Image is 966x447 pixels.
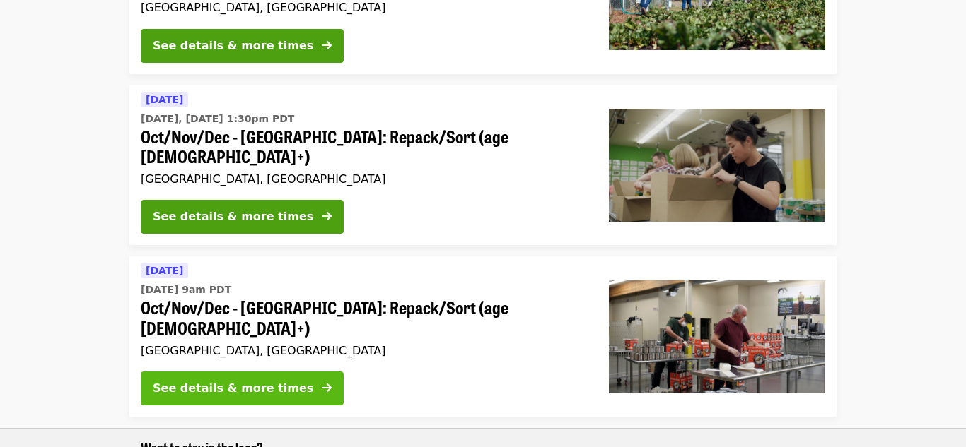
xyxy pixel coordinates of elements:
div: [GEOGRAPHIC_DATA], [GEOGRAPHIC_DATA] [141,172,586,186]
span: Oct/Nov/Dec - [GEOGRAPHIC_DATA]: Repack/Sort (age [DEMOGRAPHIC_DATA]+) [141,297,586,338]
div: See details & more times [153,380,313,397]
div: See details & more times [153,37,313,54]
div: [GEOGRAPHIC_DATA], [GEOGRAPHIC_DATA] [141,344,586,357]
span: [DATE] [146,94,183,105]
i: arrow-right icon [322,210,332,223]
time: [DATE], [DATE] 1:30pm PDT [141,112,294,126]
a: See details for "Oct/Nov/Dec - Portland: Repack/Sort (age 16+)" [129,256,837,417]
span: Oct/Nov/Dec - [GEOGRAPHIC_DATA]: Repack/Sort (age [DEMOGRAPHIC_DATA]+) [141,126,586,167]
button: See details & more times [141,371,344,405]
time: [DATE] 9am PDT [141,282,231,297]
span: [DATE] [146,265,183,276]
div: See details & more times [153,208,313,225]
img: Oct/Nov/Dec - Portland: Repack/Sort (age 16+) organized by Oregon Food Bank [609,280,825,393]
div: [GEOGRAPHIC_DATA], [GEOGRAPHIC_DATA] [141,1,586,14]
a: See details for "Oct/Nov/Dec - Portland: Repack/Sort (age 8+)" [129,85,837,246]
button: See details & more times [141,200,344,234]
i: arrow-right icon [322,39,332,52]
img: Oct/Nov/Dec - Portland: Repack/Sort (age 8+) organized by Oregon Food Bank [609,109,825,222]
button: See details & more times [141,29,344,63]
i: arrow-right icon [322,381,332,395]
